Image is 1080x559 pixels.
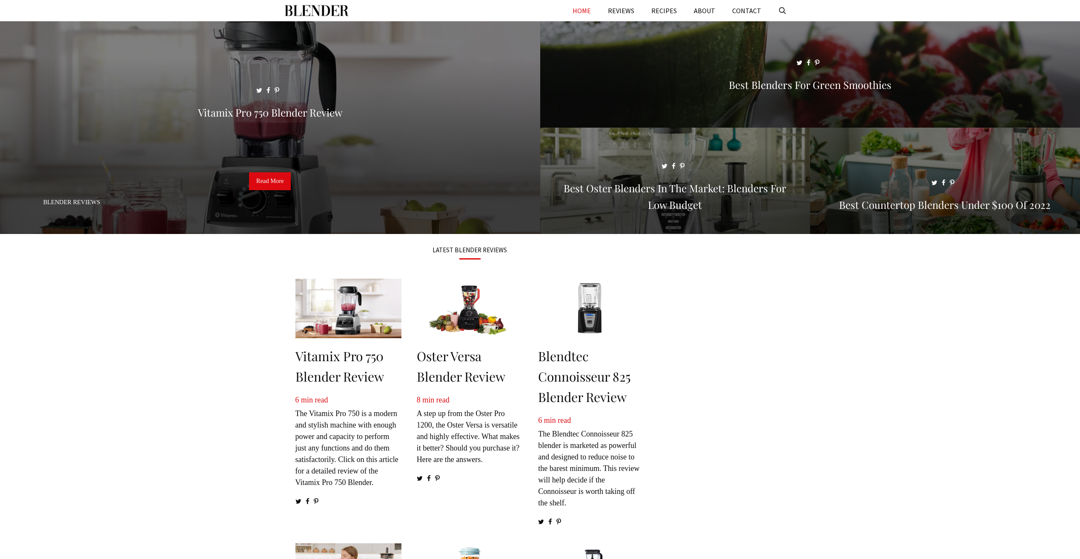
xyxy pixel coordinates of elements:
a: Blendtec Connoisseur 825 Blender Review [538,348,630,405]
a: Vitamix Pro 750 Blender Review [295,348,384,385]
span: min read [422,396,449,404]
span: 8 [417,396,421,404]
img: Vitamix Pro 750 Blender Review [295,279,401,338]
a: Read More [249,172,291,190]
img: Blendtec Connoisseur 825 Blender Review [538,279,644,338]
a: Best Oster Blenders in the Market: Blenders for Low Budget [540,224,810,232]
iframe: Advertisement [668,247,783,502]
span: min read [544,416,571,425]
h3: LATEST BLENDER REVIEWS [295,247,645,253]
a: Oster Versa Blender Review [417,348,505,385]
p: The Vitamix Pro 750 is a modern and stylish machine with enough power and capacity to perform jus... [295,394,401,488]
span: 6 [295,396,299,404]
img: Oster Versa Blender Review [417,279,523,338]
p: A step up from the Oster Pro 1200, the Oster Versa is versatile and highly effective. What makes ... [417,394,523,465]
a: Blender Reviews [43,199,100,205]
span: min read [301,396,328,404]
span: 6 [538,416,542,425]
p: The Blendtec Connoisseur 825 blender is marketed as powerful and designed to reduce noise to the ... [538,415,644,509]
a: Best Countertop Blenders Under $100 of 2022 [810,224,1080,232]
